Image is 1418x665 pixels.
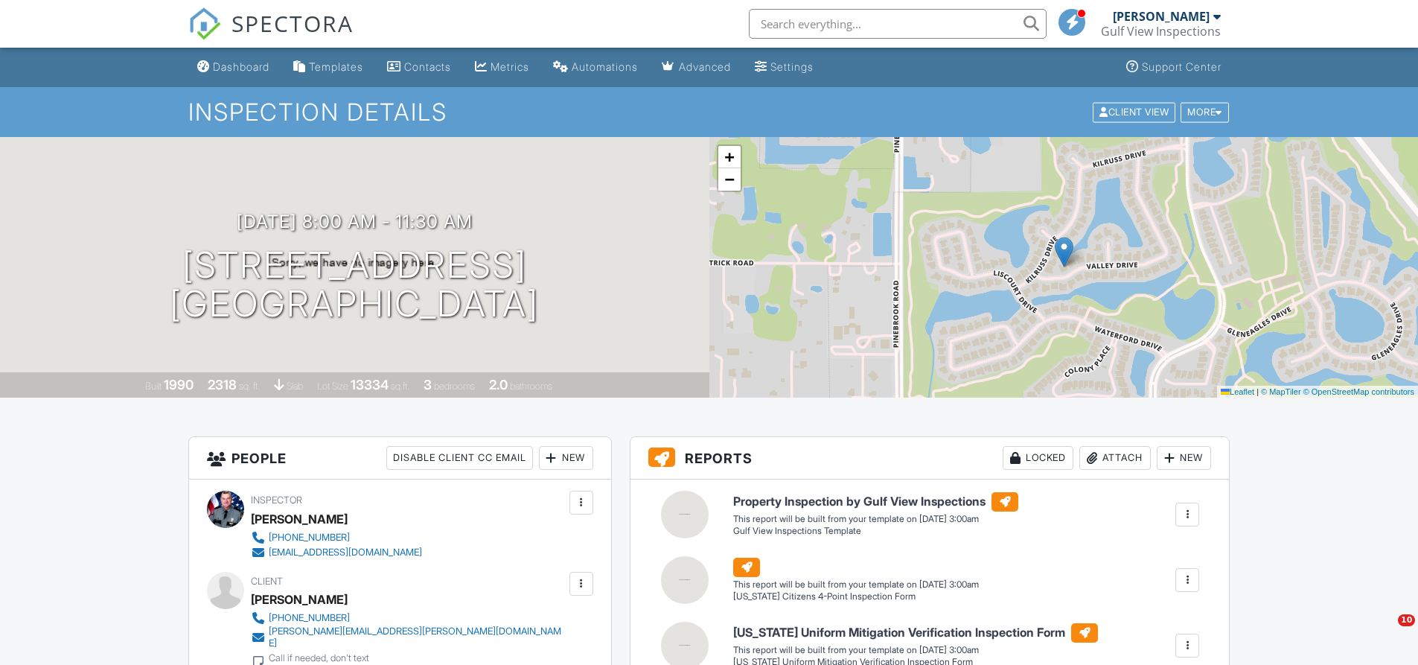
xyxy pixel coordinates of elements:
h3: [DATE] 8:00 am - 11:30 am [237,211,473,232]
a: Metrics [469,54,535,81]
div: Call if needed, don't text [269,652,369,664]
div: Gulf View Inspections [1101,24,1221,39]
div: 2.0 [489,377,508,392]
h6: Property Inspection by Gulf View Inspections [733,492,1018,512]
a: [PHONE_NUMBER] [251,530,422,545]
div: More [1181,102,1229,122]
div: Settings [770,60,814,73]
div: 13334 [351,377,389,392]
span: Inspector [251,494,302,506]
h1: Inspection Details [188,99,1230,125]
a: Support Center [1120,54,1227,81]
span: Client [251,576,283,587]
span: bedrooms [434,381,475,392]
div: New [1157,446,1211,470]
h3: Reports [630,437,1230,480]
div: [PHONE_NUMBER] [269,532,350,544]
h1: [STREET_ADDRESS] [GEOGRAPHIC_DATA] [170,246,539,325]
a: SPECTORA [188,20,354,51]
div: This report will be built from your template on [DATE] 3:00am [733,513,1018,525]
span: sq.ft. [391,381,409,392]
a: Zoom in [718,146,741,168]
div: This report will be built from your template on [DATE] 3:00am [733,644,1098,656]
span: SPECTORA [231,7,354,39]
div: New [539,446,593,470]
h3: People [189,437,611,480]
div: Dashboard [213,60,269,73]
a: Contacts [381,54,457,81]
span: + [724,147,734,166]
a: © OpenStreetMap contributors [1303,387,1414,396]
div: [EMAIL_ADDRESS][DOMAIN_NAME] [269,547,422,559]
div: Client View [1093,102,1175,122]
div: Advanced [679,60,731,73]
span: − [724,170,734,188]
input: Search everything... [749,9,1047,39]
div: Contacts [404,60,451,73]
span: | [1256,387,1259,396]
div: 1990 [164,377,194,392]
span: Built [145,381,162,392]
div: [PHONE_NUMBER] [269,612,350,624]
div: Support Center [1142,60,1221,73]
img: The Best Home Inspection Software - Spectora [188,7,221,40]
h6: [US_STATE] Uniform Mitigation Verification Inspection Form [733,623,1098,643]
div: Disable Client CC Email [386,446,533,470]
a: Dashboard [191,54,275,81]
a: Advanced [656,54,737,81]
div: This report will be built from your template on [DATE] 3:00am [733,579,979,591]
iframe: Intercom live chat [1367,614,1403,650]
div: Metrics [491,60,529,73]
a: Templates [287,54,369,81]
a: [EMAIL_ADDRESS][DOMAIN_NAME] [251,545,422,560]
span: sq. ft. [239,381,260,392]
a: [PHONE_NUMBER] [251,611,566,626]
div: 2318 [208,377,237,392]
div: Automations [572,60,638,73]
div: Locked [1003,446,1073,470]
span: 10 [1398,614,1415,626]
div: [PERSON_NAME] [1113,9,1210,24]
div: [PERSON_NAME][EMAIL_ADDRESS][PERSON_NAME][DOMAIN_NAME] [269,626,566,649]
div: Attach [1079,446,1151,470]
div: 3 [424,377,432,392]
div: [PERSON_NAME] [251,508,348,530]
a: Leaflet [1221,387,1254,396]
a: Settings [749,54,820,81]
div: [US_STATE] Citizens 4-Point Inspection Form [733,591,979,603]
a: Client View [1091,106,1179,117]
img: Marker [1055,237,1073,267]
span: bathrooms [510,381,552,392]
a: © MapTiler [1261,387,1301,396]
span: Lot Size [317,381,348,392]
span: slab [287,381,303,392]
div: [PERSON_NAME] [251,588,348,611]
a: Zoom out [718,168,741,191]
div: Gulf View Inspections Template [733,525,1018,538]
div: Templates [309,60,363,73]
a: [PERSON_NAME][EMAIL_ADDRESS][PERSON_NAME][DOMAIN_NAME] [251,626,566,649]
a: Automations (Basic) [547,54,644,81]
